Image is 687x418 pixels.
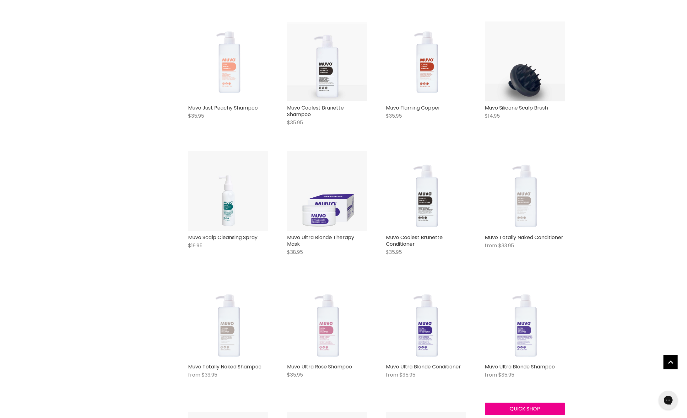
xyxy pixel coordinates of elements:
img: Muvo Totally Naked Shampoo [188,280,268,360]
img: Muvo Coolest Brunette Conditioner [386,151,466,231]
span: $35.95 [386,249,402,256]
a: Muvo Totally Naked Conditioner [485,234,563,241]
img: Muvo Totally Naked Conditioner [485,151,565,231]
img: Muvo Silicone Scalp Brush [485,21,565,101]
img: Muvo Coolest Brunette Shampoo [287,21,367,101]
img: Muvo Ultra Blonde Shampoo [485,280,565,360]
a: Muvo Ultra Blonde Shampoo [485,363,555,370]
span: from [188,371,200,378]
span: $33.95 [498,242,514,249]
img: Muvo Flaming Copper [386,21,466,101]
span: $14.95 [485,112,500,120]
span: $35.95 [287,371,303,378]
span: $35.95 [498,371,514,378]
img: Muvo Ultra Blonde Conditioner [386,280,466,360]
img: Muvo Scalp Cleansing Spray [188,151,268,231]
a: Muvo Ultra Blonde Therapy Mask [287,234,354,248]
span: from [485,371,497,378]
a: Muvo Coolest Brunette Conditioner [386,234,443,248]
a: Muvo Just Peachy Shampoo [188,104,258,111]
img: Muvo Ultra Rose Shampoo [287,280,367,360]
button: Quick shop [485,403,565,415]
span: $38.95 [287,249,303,256]
a: Muvo Totally Naked Shampoo [188,363,262,370]
span: $35.95 [399,371,415,378]
span: $35.95 [386,112,402,120]
a: Muvo Silicone Scalp Brush [485,104,548,111]
a: Muvo Flaming Copper [386,104,440,111]
a: Muvo Ultra Rose Shampoo [287,363,352,370]
span: $35.95 [287,119,303,126]
img: Muvo Ultra Blonde Therapy Mask [287,151,367,231]
a: Muvo Scalp Cleansing Spray [188,234,257,241]
img: Muvo Just Peachy Shampoo [188,21,268,101]
span: $33.95 [202,371,217,378]
span: $35.95 [188,112,204,120]
a: Muvo Ultra Blonde Conditioner [386,363,461,370]
span: from [386,371,398,378]
span: from [485,242,497,249]
span: $19.95 [188,242,203,249]
a: Muvo Coolest Brunette Shampoo [287,104,344,118]
iframe: Gorgias live chat messenger [656,389,681,412]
